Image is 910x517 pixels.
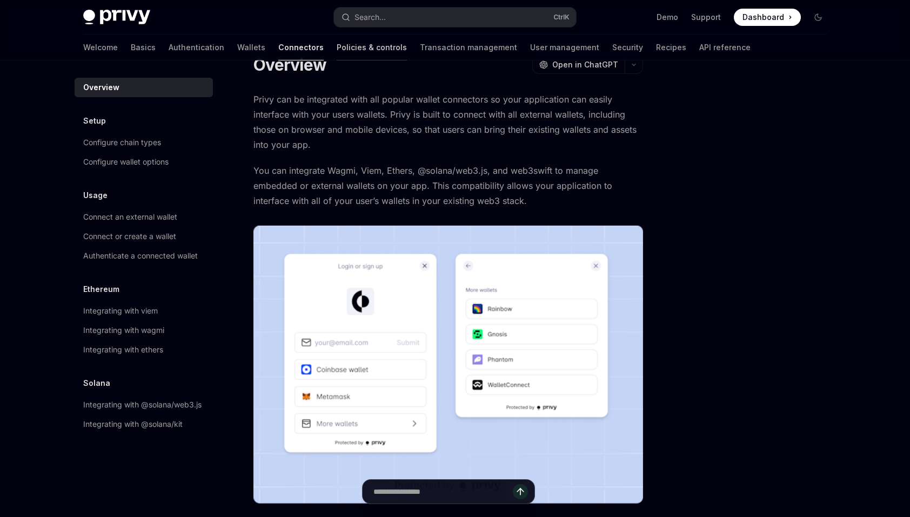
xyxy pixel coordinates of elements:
[83,398,202,411] div: Integrating with @solana/web3.js
[657,12,678,23] a: Demo
[278,35,324,60] a: Connectors
[552,59,618,70] span: Open in ChatGPT
[169,35,224,60] a: Authentication
[691,12,721,23] a: Support
[75,340,213,359] a: Integrating with ethers
[656,35,686,60] a: Recipes
[612,35,643,60] a: Security
[83,10,150,25] img: dark logo
[253,92,643,152] span: Privy can be integrated with all popular wallet connectors so your application can easily interfa...
[75,133,213,152] a: Configure chain types
[237,35,265,60] a: Wallets
[131,35,156,60] a: Basics
[253,226,643,504] img: Connectors3
[75,395,213,414] a: Integrating with @solana/web3.js
[83,155,169,168] div: Configure wallet options
[75,227,213,246] a: Connect or create a wallet
[83,136,161,149] div: Configure chain types
[83,377,110,390] h5: Solana
[699,35,751,60] a: API reference
[83,81,119,94] div: Overview
[532,56,625,74] button: Open in ChatGPT
[253,163,643,208] span: You can integrate Wagmi, Viem, Ethers, @solana/web3.js, and web3swift to manage embedded or exter...
[334,8,576,27] button: Search...CtrlK
[75,301,213,321] a: Integrating with viem
[83,283,119,296] h5: Ethereum
[83,249,198,262] div: Authenticate a connected wallet
[530,35,599,60] a: User management
[75,414,213,434] a: Integrating with @solana/kit
[809,9,827,26] button: Toggle dark mode
[83,114,106,127] h5: Setup
[83,324,164,337] div: Integrating with wagmi
[734,9,801,26] a: Dashboard
[253,55,326,74] h1: Overview
[75,321,213,340] a: Integrating with wagmi
[420,35,517,60] a: Transaction management
[83,189,108,202] h5: Usage
[83,343,163,356] div: Integrating with ethers
[75,78,213,97] a: Overview
[83,304,158,317] div: Integrating with viem
[513,484,528,499] button: Send message
[742,12,784,23] span: Dashboard
[553,13,570,22] span: Ctrl K
[373,480,513,504] input: Ask a question...
[337,35,407,60] a: Policies & controls
[83,230,176,243] div: Connect or create a wallet
[75,246,213,266] a: Authenticate a connected wallet
[354,11,386,24] div: Search...
[83,35,118,60] a: Welcome
[83,418,183,431] div: Integrating with @solana/kit
[75,152,213,172] a: Configure wallet options
[83,210,177,223] div: Connect an external wallet
[75,207,213,227] a: Connect an external wallet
